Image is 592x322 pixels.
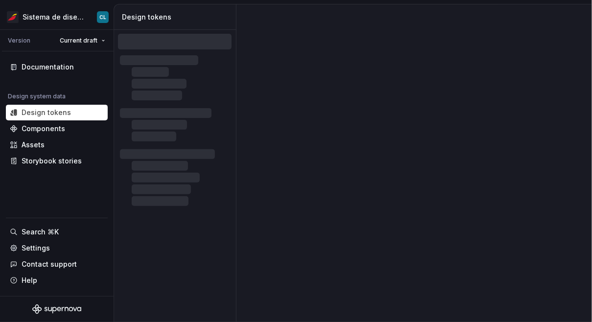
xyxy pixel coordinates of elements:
div: Design tokens [22,108,71,117]
div: Sistema de diseño Iberia [23,12,85,22]
div: Design tokens [122,12,232,22]
a: Components [6,121,108,137]
a: Design tokens [6,105,108,120]
div: Settings [22,243,50,253]
div: Design system data [8,92,66,100]
a: Storybook stories [6,153,108,169]
button: Current draft [55,34,110,47]
div: Contact support [22,259,77,269]
a: Assets [6,137,108,153]
div: Components [22,124,65,134]
button: Search ⌘K [6,224,108,240]
div: Documentation [22,62,74,72]
button: Sistema de diseño IberiaCL [2,6,112,27]
svg: Supernova Logo [32,304,81,314]
div: Help [22,276,37,285]
div: Assets [22,140,45,150]
div: Storybook stories [22,156,82,166]
span: Current draft [60,37,97,45]
button: Help [6,273,108,288]
a: Documentation [6,59,108,75]
div: Search ⌘K [22,227,59,237]
a: Settings [6,240,108,256]
div: Version [8,37,30,45]
img: 55604660-494d-44a9-beb2-692398e9940a.png [7,11,19,23]
div: CL [99,13,106,21]
button: Contact support [6,256,108,272]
